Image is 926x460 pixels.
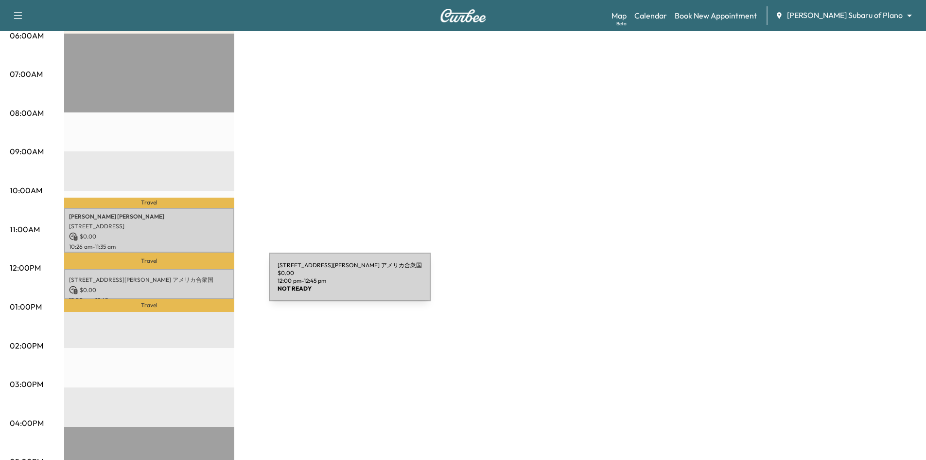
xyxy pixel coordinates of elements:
[10,68,43,80] p: 07:00AM
[69,276,229,284] p: [STREET_ADDRESS][PERSON_NAME] アメリカ合衆国
[440,9,487,22] img: Curbee Logo
[69,213,229,221] p: [PERSON_NAME] [PERSON_NAME]
[10,417,44,429] p: 04:00PM
[69,296,229,304] p: 12:00 pm - 12:45 pm
[787,10,903,21] span: [PERSON_NAME] Subaru of Plano
[64,299,234,312] p: Travel
[69,232,229,241] p: $ 0.00
[10,378,43,390] p: 03:00PM
[10,30,44,41] p: 06:00AM
[10,146,44,157] p: 09:00AM
[675,10,757,21] a: Book New Appointment
[10,340,43,351] p: 02:00PM
[634,10,667,21] a: Calendar
[10,223,40,235] p: 11:00AM
[64,198,234,207] p: Travel
[64,253,234,269] p: Travel
[69,286,229,294] p: $ 0.00
[10,184,42,196] p: 10:00AM
[69,222,229,230] p: [STREET_ADDRESS]
[10,107,44,119] p: 08:00AM
[616,20,627,27] div: Beta
[612,10,627,21] a: MapBeta
[69,243,229,251] p: 10:26 am - 11:35 am
[10,262,41,274] p: 12:00PM
[10,301,42,313] p: 01:00PM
